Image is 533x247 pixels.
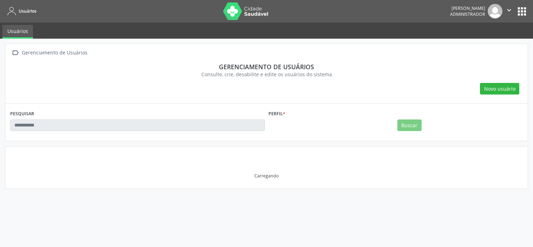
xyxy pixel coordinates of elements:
a: Usuários [5,5,37,17]
span: Usuários [19,8,37,14]
i:  [505,6,513,14]
div: Consulte, crie, desabilite e edite os usuários do sistema [15,71,518,78]
a: Usuários [2,25,33,39]
button: Novo usuário [480,83,519,95]
div: Gerenciamento de Usuários [20,48,89,58]
button:  [502,4,516,19]
span: Novo usuário [484,85,515,92]
div: Carregando [254,173,279,179]
a:  Gerenciamento de Usuários [10,48,89,58]
label: PESQUISAR [10,109,34,119]
button: Buscar [397,119,422,131]
div: [PERSON_NAME] [450,5,485,11]
span: Administrador [450,11,485,17]
img: img [488,4,502,19]
div: Gerenciamento de usuários [15,63,518,71]
i:  [10,48,20,58]
button: apps [516,5,528,18]
label: Perfil [268,109,285,119]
